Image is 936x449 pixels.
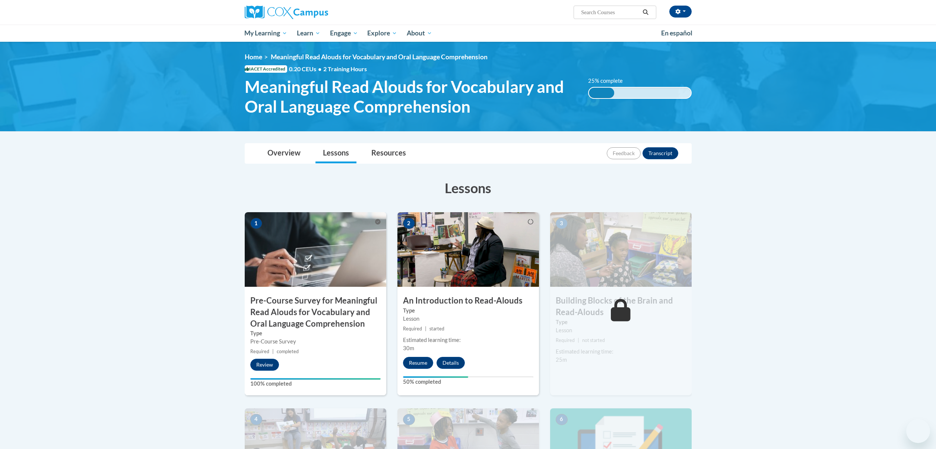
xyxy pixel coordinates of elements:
[429,326,444,332] span: started
[669,6,692,18] button: Account Settings
[367,29,397,38] span: Explore
[245,295,386,329] h3: Pre-Course Survey for Meaningful Read Alouds for Vocabulary and Oral Language Comprehension
[250,378,381,380] div: Your progress
[244,29,287,38] span: My Learning
[556,337,575,343] span: Required
[580,8,640,17] input: Search Courses
[245,212,386,287] img: Course Image
[315,144,356,163] a: Lessons
[661,29,692,37] span: En español
[425,326,426,332] span: |
[250,329,381,337] label: Type
[397,212,539,287] img: Course Image
[250,349,269,354] span: Required
[272,349,274,354] span: |
[403,414,415,425] span: 5
[407,29,432,38] span: About
[245,65,287,73] span: IACET Accredited
[245,179,692,197] h3: Lessons
[250,359,279,371] button: Review
[403,307,533,315] label: Type
[556,348,686,356] div: Estimated learning time:
[234,25,703,42] div: Main menu
[556,318,686,326] label: Type
[325,25,363,42] a: Engage
[403,336,533,344] div: Estimated learning time:
[318,65,321,72] span: •
[640,8,651,17] button: Search
[250,337,381,346] div: Pre-Course Survey
[550,212,692,287] img: Course Image
[364,144,413,163] a: Resources
[582,337,605,343] span: not started
[277,349,299,354] span: completed
[588,77,631,85] label: 25% complete
[403,326,422,332] span: Required
[437,357,465,369] button: Details
[250,218,262,229] span: 1
[271,53,488,61] span: Meaningful Read Alouds for Vocabulary and Oral Language Comprehension
[578,337,579,343] span: |
[556,414,568,425] span: 6
[397,295,539,307] h3: An Introduction to Read-Alouds
[245,6,386,19] a: Cox Campus
[403,378,533,386] label: 50% completed
[323,65,367,72] span: 2 Training Hours
[556,326,686,335] div: Lesson
[297,29,320,38] span: Learn
[550,295,692,318] h3: Building Blocks of the Brain and Read-Alouds
[250,380,381,388] label: 100% completed
[289,65,323,73] span: 0.20 CEUs
[556,357,567,363] span: 25m
[245,53,262,61] a: Home
[403,218,415,229] span: 2
[245,77,577,116] span: Meaningful Read Alouds for Vocabulary and Oral Language Comprehension
[245,6,328,19] img: Cox Campus
[250,414,262,425] span: 4
[607,147,641,159] button: Feedback
[906,419,930,443] iframe: Button to launch messaging window
[642,147,678,159] button: Transcript
[292,25,325,42] a: Learn
[642,10,649,15] i: 
[240,25,292,42] a: My Learning
[260,144,308,163] a: Overview
[403,357,433,369] button: Resume
[402,25,437,42] a: About
[403,315,533,323] div: Lesson
[589,88,614,98] div: 25% complete
[403,376,468,378] div: Your progress
[656,25,697,41] a: En español
[403,345,414,351] span: 30m
[330,29,358,38] span: Engage
[556,218,568,229] span: 3
[362,25,402,42] a: Explore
